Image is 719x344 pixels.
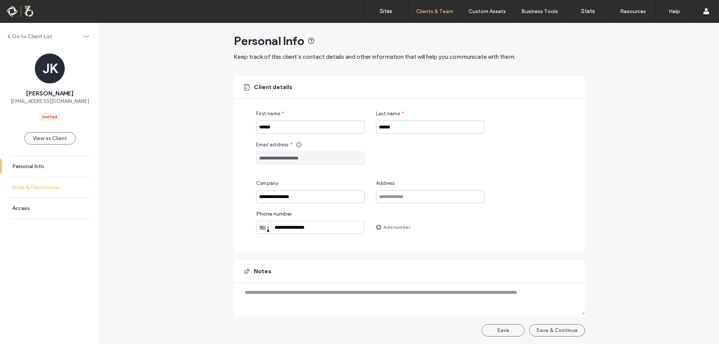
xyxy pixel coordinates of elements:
[256,190,365,203] input: Company
[529,324,585,337] button: Save & Continue
[17,5,32,12] span: Help
[24,132,76,144] button: View as Client
[256,121,365,134] input: First name
[10,98,89,105] span: [EMAIL_ADDRESS][DOMAIN_NAME]
[468,8,506,15] label: Custom Assets
[35,54,65,83] div: JK
[669,8,680,15] label: Help
[12,205,30,211] label: Access
[482,324,525,337] button: Save
[254,267,271,275] span: Notes
[256,141,289,149] span: Email address
[521,8,558,15] label: Business Tools
[383,220,410,234] label: Add number
[256,152,365,165] input: Email address
[234,53,515,60] span: Keep track of this client’s contact details and other information that will help you communicate ...
[256,180,278,187] span: Company
[376,190,485,203] input: Address
[26,89,73,98] span: [PERSON_NAME]
[234,33,304,48] span: Personal Info
[254,83,292,91] span: Client details
[42,113,57,120] div: Invited
[380,8,392,15] label: Sites
[581,8,595,15] label: Stats
[620,8,646,15] label: Resources
[257,221,271,234] div: United States: + 1
[416,8,453,15] label: Clients & Team
[376,110,400,118] span: Last name
[12,163,44,170] label: Personal Info
[256,211,365,221] label: Phone number
[376,121,485,134] input: Last name
[12,33,52,40] label: Go to Client List
[376,180,395,187] span: Address
[12,184,60,191] label: Sites & Permissions
[256,110,280,118] span: First name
